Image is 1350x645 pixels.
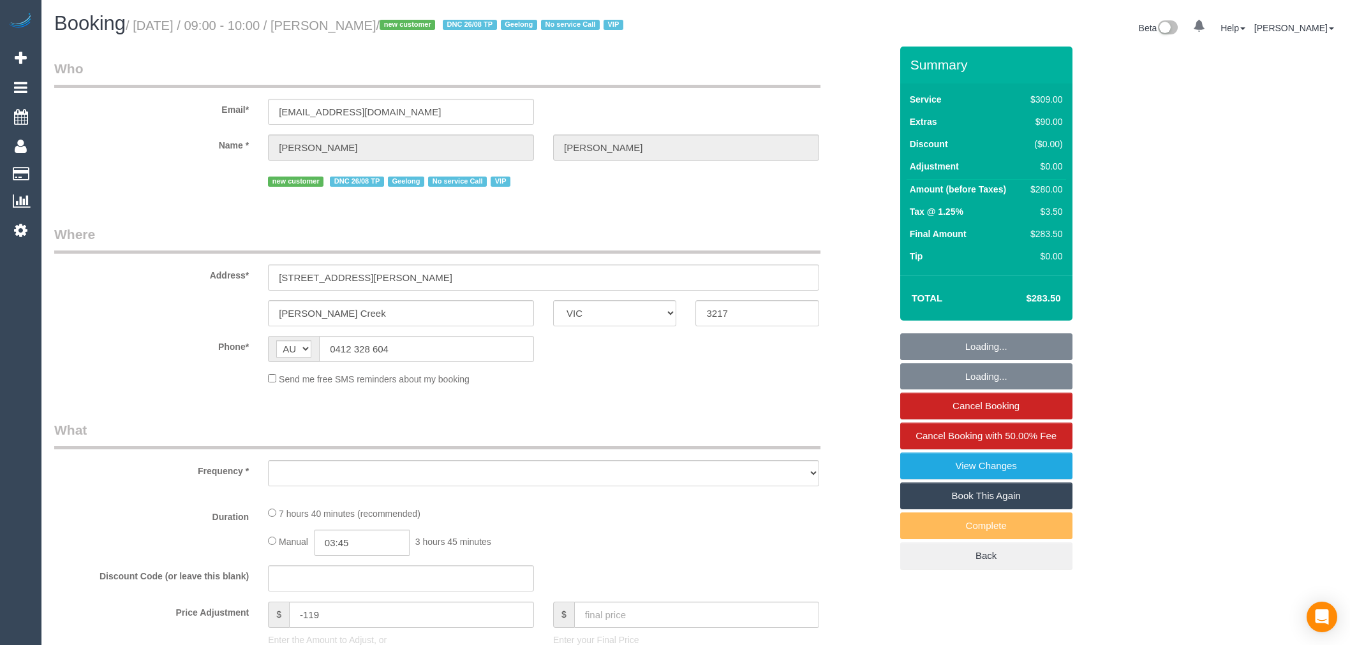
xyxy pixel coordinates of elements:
[695,300,819,326] input: Post Code*
[319,336,534,362] input: Phone*
[268,99,534,125] input: Email*
[900,423,1072,449] a: Cancel Booking with 50.00% Fee
[45,99,258,116] label: Email*
[910,228,967,240] label: Final Amount
[54,225,820,254] legend: Where
[900,393,1072,419] a: Cancel Booking
[910,250,923,263] label: Tip
[910,57,1066,72] h3: Summary
[443,20,497,30] span: DNC 26/08 TP
[268,300,534,326] input: Suburb*
[279,374,470,384] span: Send me free SMS reminders about my booking
[491,177,510,187] span: VIP
[900,482,1072,509] a: Book This Again
[1025,228,1062,240] div: $283.50
[910,115,937,128] label: Extras
[1025,93,1062,106] div: $309.00
[54,12,126,34] span: Booking
[910,93,942,106] label: Service
[380,20,435,30] span: new customer
[415,537,491,547] span: 3 hours 45 minutes
[910,160,959,173] label: Adjustment
[900,453,1072,479] a: View Changes
[910,205,963,218] label: Tax @ 1.25%
[45,336,258,353] label: Phone*
[1025,183,1062,196] div: $280.00
[126,18,627,33] small: / [DATE] / 09:00 - 10:00 / [PERSON_NAME]
[268,134,534,161] input: First Name*
[900,542,1072,569] a: Back
[910,183,1006,196] label: Amount (before Taxes)
[268,602,289,628] span: $
[8,13,33,31] img: Automaid Logo
[54,421,820,449] legend: What
[45,565,258,583] label: Discount Code (or leave this blank)
[45,602,258,619] label: Price Adjustment
[910,138,948,150] label: Discount
[604,20,623,30] span: VIP
[916,430,1057,441] span: Cancel Booking with 50.00% Fee
[54,59,820,88] legend: Who
[988,293,1060,304] h4: $283.50
[1025,205,1062,218] div: $3.50
[1139,23,1178,33] a: Beta
[1025,115,1062,128] div: $90.00
[553,134,819,161] input: Last Name*
[1025,138,1062,150] div: ($0.00)
[501,20,537,30] span: Geelong
[388,177,424,187] span: Geelong
[1157,20,1178,37] img: New interface
[45,506,258,523] label: Duration
[574,602,819,628] input: final price
[268,177,323,187] span: new customer
[541,20,600,30] span: No service Call
[553,602,574,628] span: $
[1025,250,1062,263] div: $0.00
[45,134,258,152] label: Name *
[428,177,487,187] span: No service Call
[279,537,308,547] span: Manual
[1254,23,1334,33] a: [PERSON_NAME]
[45,265,258,282] label: Address*
[1220,23,1245,33] a: Help
[330,177,384,187] span: DNC 26/08 TP
[279,509,420,519] span: 7 hours 40 minutes (recommended)
[912,293,943,303] strong: Total
[376,18,627,33] span: /
[1025,160,1062,173] div: $0.00
[1307,602,1337,632] div: Open Intercom Messenger
[45,460,258,477] label: Frequency *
